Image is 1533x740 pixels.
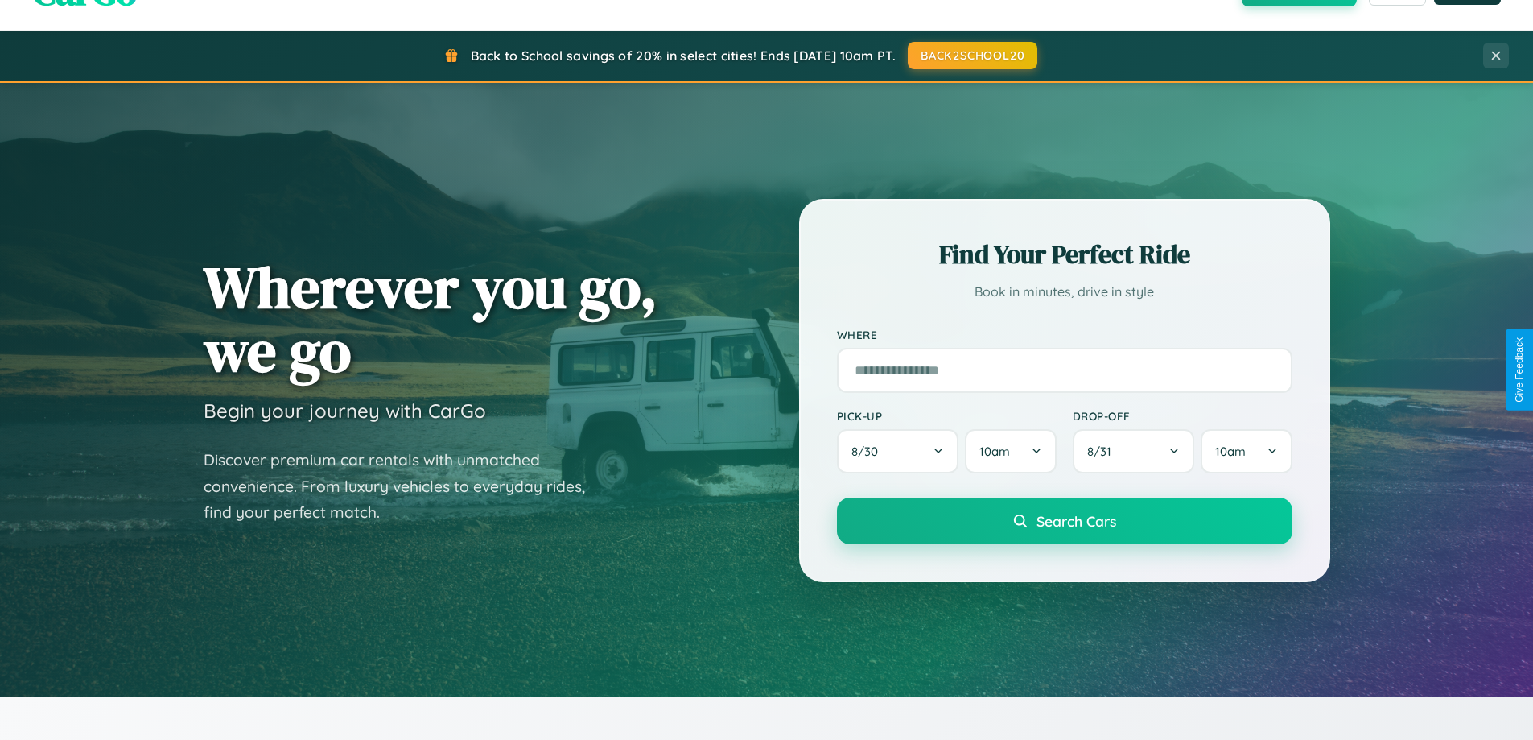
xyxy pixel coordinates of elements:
button: 8/31 [1073,429,1195,473]
h1: Wherever you go, we go [204,255,657,382]
span: 8 / 31 [1087,444,1119,459]
div: Give Feedback [1514,337,1525,403]
span: 8 / 30 [851,444,886,459]
span: 10am [1215,444,1246,459]
label: Where [837,328,1292,341]
button: BACK2SCHOOL20 [908,42,1037,69]
span: Search Cars [1036,512,1116,530]
p: Book in minutes, drive in style [837,280,1292,304]
label: Drop-off [1073,409,1292,423]
button: 10am [965,429,1056,473]
span: 10am [979,444,1010,459]
label: Pick-up [837,409,1057,423]
h2: Find Your Perfect Ride [837,237,1292,272]
button: Search Cars [837,498,1292,544]
button: 8/30 [837,429,959,473]
p: Discover premium car rentals with unmatched convenience. From luxury vehicles to everyday rides, ... [204,447,606,526]
h3: Begin your journey with CarGo [204,399,486,423]
span: Back to School savings of 20% in select cities! Ends [DATE] 10am PT. [471,48,896,64]
button: 10am [1201,429,1292,473]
